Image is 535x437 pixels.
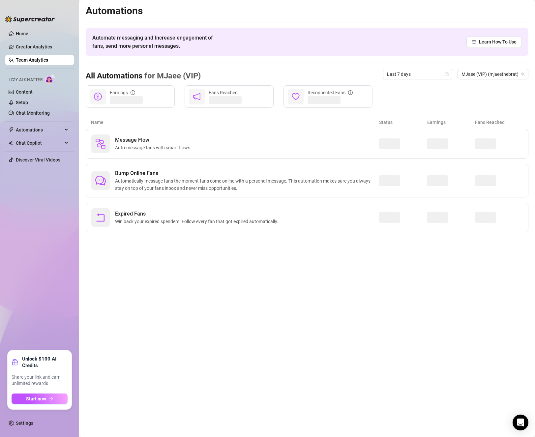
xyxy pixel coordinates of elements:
[479,38,517,45] span: Learn How To Use
[91,119,379,126] article: Name
[472,40,476,44] span: read
[513,415,528,430] div: Open Intercom Messenger
[16,421,33,426] a: Settings
[110,89,135,96] div: Earnings
[9,127,14,132] span: thunderbolt
[95,138,106,149] img: svg%3e
[445,72,449,76] span: calendar
[209,90,238,95] span: Fans Reached
[115,210,281,218] span: Expired Fans
[115,169,379,177] span: Bump Online Fans
[16,57,48,63] a: Team Analytics
[142,71,201,80] span: for MJaee (VIP)
[26,396,46,401] span: Start now
[521,72,525,76] span: team
[9,141,13,145] img: Chat Copilot
[16,42,69,52] a: Creator Analytics
[22,356,68,369] strong: Unlock $100 AI Credits
[475,119,523,126] article: Fans Reached
[95,212,106,223] span: rollback
[94,93,102,101] span: dollar
[193,93,201,101] span: notification
[95,175,106,186] span: comment
[16,89,33,95] a: Content
[461,69,524,79] span: MJaee (VIP) (mjaeethebrat)
[12,393,68,404] button: Start nowarrow-right
[115,136,194,144] span: Message Flow
[115,177,379,192] span: Automatically message fans the moment fans come online with a personal message. This automation m...
[92,34,219,50] span: Automate messaging and Increase engagement of fans, send more personal messages.
[16,125,63,135] span: Automations
[86,5,528,17] h2: Automations
[379,119,427,126] article: Status
[16,157,60,162] a: Discover Viral Videos
[115,144,194,151] span: Auto-message fans with smart flows.
[292,93,300,101] span: heart
[427,119,475,126] article: Earnings
[12,374,68,387] span: Share your link and earn unlimited rewards
[308,89,353,96] div: Reconnected Fans
[16,100,28,105] a: Setup
[466,37,522,47] a: Learn How To Use
[49,396,53,401] span: arrow-right
[131,90,135,95] span: info-circle
[16,110,50,116] a: Chat Monitoring
[115,218,281,225] span: Win back your expired spenders. Follow every fan that got expired automatically.
[9,77,43,83] span: Izzy AI Chatter
[86,71,201,81] h3: All Automations
[5,16,55,22] img: logo-BBDzfeDw.svg
[12,359,18,365] span: gift
[16,138,63,148] span: Chat Copilot
[45,74,55,84] img: AI Chatter
[348,90,353,95] span: info-circle
[387,69,448,79] span: Last 7 days
[16,31,28,36] a: Home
